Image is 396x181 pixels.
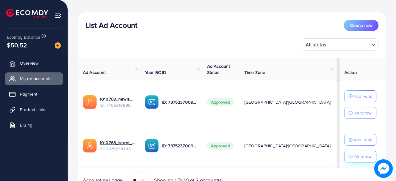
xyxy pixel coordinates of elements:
span: [GEOGRAPHIC_DATA]/[GEOGRAPHIC_DATA] [244,99,331,105]
span: Action [344,69,357,75]
a: Billing [5,119,63,131]
span: ID: 7375238705122115585 [100,146,135,152]
img: image [374,159,393,178]
span: Billing [20,122,32,128]
span: Your BC ID [145,69,166,75]
span: [GEOGRAPHIC_DATA]/[GEOGRAPHIC_DATA] [244,143,331,149]
p: Add Fund [353,136,372,144]
span: Ad Account [83,69,106,75]
span: $50.52 [7,41,27,50]
p: ID: 7375237009410899984 [162,98,197,106]
span: ID: 7405616896047104017 [100,102,135,108]
img: menu [55,12,62,19]
div: <span class='underline'>1010768_ishrat_1717181593354</span></br>7375238705122115585 [100,140,135,152]
button: Add Fund [344,90,376,102]
span: Ad Account Status [207,63,230,75]
span: Product Links [20,106,47,113]
span: Payment [20,91,37,97]
a: 1010768_newishrat011_1724254562912 [100,96,135,102]
span: All status [304,40,328,49]
img: ic-ads-acc.e4c84228.svg [83,139,97,153]
input: Search for option [328,39,369,49]
p: Add Fund [353,93,372,100]
span: Time Zone [244,69,265,75]
span: My ad accounts [20,75,52,82]
span: Approved [207,98,234,106]
a: Product Links [5,103,63,116]
img: ic-ba-acc.ded83a64.svg [145,139,159,153]
p: Withdraw [353,109,371,117]
button: Create new [344,20,379,31]
img: image [55,42,61,49]
p: ID: 7375237009410899984 [162,142,197,149]
a: My ad accounts [5,72,63,85]
div: Search for option [301,38,379,51]
button: Withdraw [344,107,376,119]
span: Approved [207,142,234,150]
a: 1010768_ishrat_1717181593354 [100,140,135,146]
button: Withdraw [344,151,376,162]
div: <span class='underline'>1010768_newishrat011_1724254562912</span></br>7405616896047104017 [100,96,135,109]
img: ic-ba-acc.ded83a64.svg [145,95,159,109]
button: Add Fund [344,134,376,146]
img: ic-ads-acc.e4c84228.svg [83,95,97,109]
span: Ecomdy Balance [7,34,40,40]
span: Create new [350,22,372,28]
img: logo [6,9,48,18]
span: Overview [20,60,39,66]
a: Overview [5,57,63,69]
h3: List Ad Account [85,21,137,30]
p: Withdraw [353,153,371,160]
a: Payment [5,88,63,100]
